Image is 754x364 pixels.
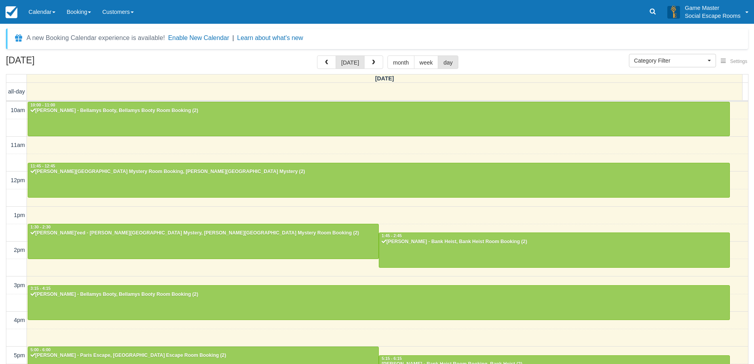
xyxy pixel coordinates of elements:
span: 12pm [11,177,25,183]
span: 11:45 - 12:45 [30,164,55,168]
a: 10:00 - 11:00[PERSON_NAME] - Bellamys Booty, Bellamys Booty Room Booking (2) [28,102,730,137]
span: Category Filter [634,57,706,65]
a: 11:45 - 12:45[PERSON_NAME][GEOGRAPHIC_DATA] Mystery Room Booking, [PERSON_NAME][GEOGRAPHIC_DATA] ... [28,163,730,198]
div: A new Booking Calendar experience is available! [27,33,165,43]
span: 1pm [14,212,25,218]
a: 1:30 - 2:30[PERSON_NAME]'eed - [PERSON_NAME][GEOGRAPHIC_DATA] Mystery, [PERSON_NAME][GEOGRAPHIC_D... [28,224,379,259]
a: Learn about what's new [237,34,303,41]
div: [PERSON_NAME]'eed - [PERSON_NAME][GEOGRAPHIC_DATA] Mystery, [PERSON_NAME][GEOGRAPHIC_DATA] Myster... [30,230,376,236]
span: | [232,34,234,41]
div: [PERSON_NAME] - Bellamys Booty, Bellamys Booty Room Booking (2) [30,292,727,298]
img: A3 [667,6,680,18]
span: 5:15 - 6:15 [382,356,402,361]
span: 3:15 - 4:15 [30,286,51,291]
button: month [387,55,414,69]
span: 5:00 - 6:00 [30,348,51,352]
h2: [DATE] [6,55,106,70]
button: Settings [716,56,752,67]
button: week [414,55,439,69]
span: Settings [730,59,747,64]
span: 4pm [14,317,25,323]
span: 3pm [14,282,25,288]
p: Social Escape Rooms [685,12,741,20]
img: checkfront-main-nav-mini-logo.png [6,6,17,18]
span: [DATE] [375,75,394,82]
span: 1:45 - 2:45 [382,234,402,238]
span: 2pm [14,247,25,253]
div: [PERSON_NAME] - Bank Heist, Bank Heist Room Booking (2) [381,239,727,245]
a: 1:45 - 2:45[PERSON_NAME] - Bank Heist, Bank Heist Room Booking (2) [379,233,730,267]
span: all-day [8,88,25,95]
span: 5pm [14,352,25,358]
span: 10am [11,107,25,113]
button: [DATE] [336,55,365,69]
button: Enable New Calendar [168,34,229,42]
div: [PERSON_NAME] - Bellamys Booty, Bellamys Booty Room Booking (2) [30,108,727,114]
span: 10:00 - 11:00 [30,103,55,107]
a: 3:15 - 4:15[PERSON_NAME] - Bellamys Booty, Bellamys Booty Room Booking (2) [28,285,730,320]
span: 11am [11,142,25,148]
div: [PERSON_NAME] - Paris Escape, [GEOGRAPHIC_DATA] Escape Room Booking (2) [30,353,376,359]
p: Game Master [685,4,741,12]
button: Category Filter [629,54,716,67]
button: day [438,55,458,69]
div: [PERSON_NAME][GEOGRAPHIC_DATA] Mystery Room Booking, [PERSON_NAME][GEOGRAPHIC_DATA] Mystery (2) [30,169,727,175]
span: 1:30 - 2:30 [30,225,51,229]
